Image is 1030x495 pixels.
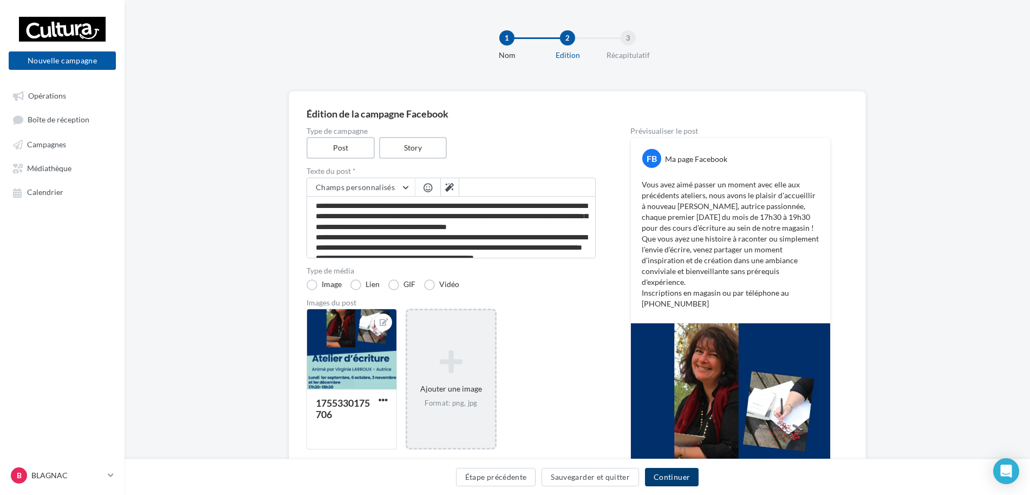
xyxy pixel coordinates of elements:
[307,299,596,307] div: Images du post
[6,109,118,129] a: Boîte de réception
[665,154,727,165] div: Ma page Facebook
[645,468,699,486] button: Continuer
[307,137,375,159] label: Post
[424,279,459,290] label: Vidéo
[456,468,536,486] button: Étape précédente
[9,465,116,486] a: B BLAGNAC
[27,188,63,197] span: Calendrier
[27,140,66,149] span: Campagnes
[6,158,118,178] a: Médiathèque
[642,179,819,309] p: Vous avez aimé passer un moment avec elle aux précédents ateliers, nous avons le plaisir d'accuei...
[379,137,447,159] label: Story
[9,51,116,70] button: Nouvelle campagne
[542,468,639,486] button: Sauvegarder et quitter
[28,91,66,100] span: Opérations
[388,279,415,290] label: GIF
[6,134,118,154] a: Campagnes
[307,109,848,119] div: Édition de la campagne Facebook
[472,50,542,61] div: Nom
[533,50,602,61] div: Edition
[6,182,118,201] a: Calendrier
[27,164,71,173] span: Médiathèque
[28,115,89,125] span: Boîte de réception
[307,267,596,275] label: Type de média
[307,178,415,197] button: Champs personnalisés
[316,183,395,192] span: Champs personnalisés
[993,458,1019,484] div: Open Intercom Messenger
[307,167,596,175] label: Texte du post *
[6,86,118,105] a: Opérations
[307,279,342,290] label: Image
[630,127,831,135] div: Prévisualiser le post
[307,127,596,135] label: Type de campagne
[499,30,514,45] div: 1
[560,30,575,45] div: 2
[350,279,380,290] label: Lien
[316,397,370,420] div: 1755330175706
[594,50,663,61] div: Récapitulatif
[17,470,22,481] span: B
[621,30,636,45] div: 3
[31,470,103,481] p: BLAGNAC
[642,149,661,168] div: FB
